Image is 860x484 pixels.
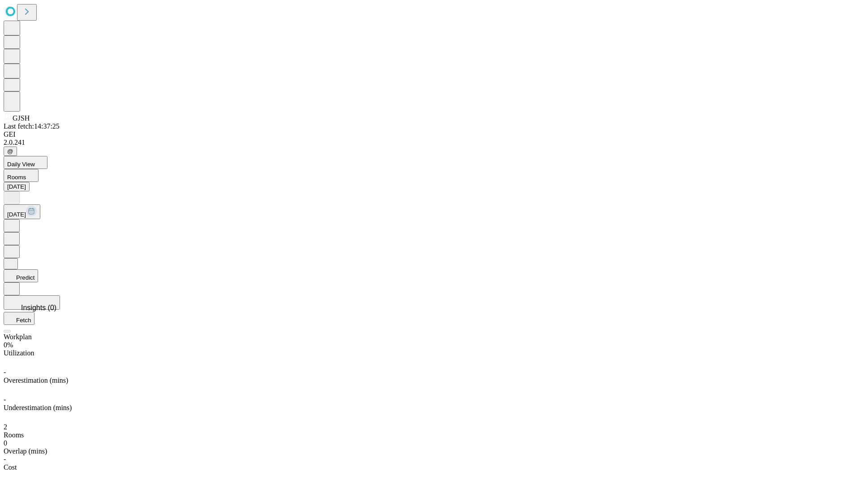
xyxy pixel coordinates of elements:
[4,269,38,282] button: Predict
[4,138,856,147] div: 2.0.241
[4,396,6,403] span: -
[4,423,7,431] span: 2
[4,295,60,310] button: Insights (0)
[4,169,39,182] button: Rooms
[7,161,35,168] span: Daily View
[4,312,34,325] button: Fetch
[4,404,72,411] span: Underestimation (mins)
[4,431,24,439] span: Rooms
[4,182,30,191] button: [DATE]
[7,174,26,181] span: Rooms
[4,204,40,219] button: [DATE]
[4,156,47,169] button: Daily View
[4,463,17,471] span: Cost
[4,455,6,463] span: -
[4,122,60,130] span: Last fetch: 14:37:25
[4,376,68,384] span: Overestimation (mins)
[4,447,47,455] span: Overlap (mins)
[13,114,30,122] span: GJSH
[4,130,856,138] div: GEI
[7,148,13,155] span: @
[4,439,7,447] span: 0
[4,368,6,376] span: -
[4,147,17,156] button: @
[4,349,34,357] span: Utilization
[7,211,26,218] span: [DATE]
[4,333,32,341] span: Workplan
[21,304,56,311] span: Insights (0)
[4,341,13,349] span: 0%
